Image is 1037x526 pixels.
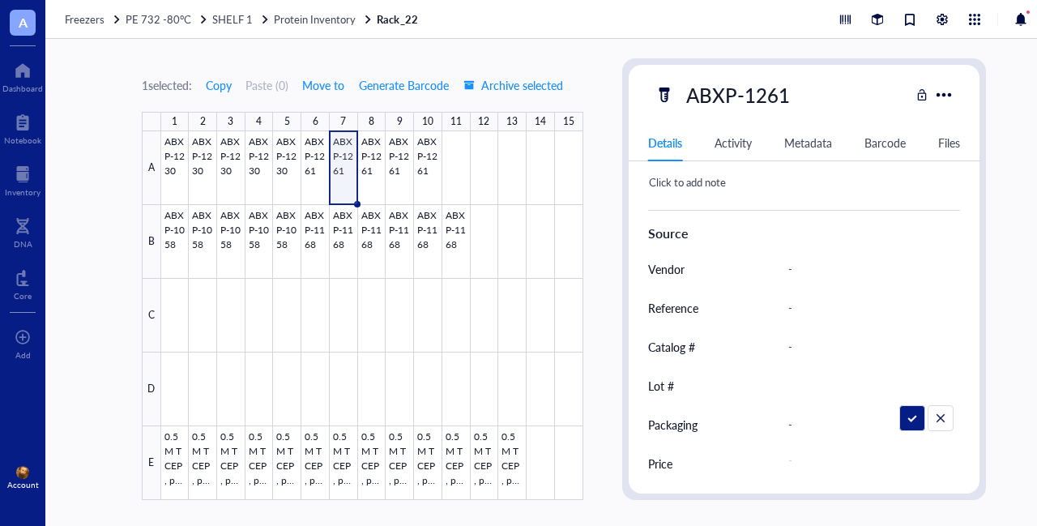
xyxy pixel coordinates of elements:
[781,408,954,442] div: -
[463,79,563,92] span: Archive selected
[284,112,290,131] div: 5
[205,72,233,98] button: Copy
[16,466,29,479] img: 92be2d46-9bf5-4a00-a52c-ace1721a4f07.jpeg
[422,112,433,131] div: 10
[4,109,41,145] a: Notebook
[4,135,41,145] div: Notebook
[648,377,674,395] div: Lot #
[478,112,489,131] div: 12
[142,426,161,500] div: E
[5,161,41,197] a: Inventory
[14,213,32,249] a: DNA
[301,72,345,98] button: Move to
[5,187,41,197] div: Inventory
[359,79,449,92] span: Generate Barcode
[648,260,685,278] div: Vendor
[369,112,374,131] div: 8
[397,112,403,131] div: 9
[642,171,954,210] div: Click to add note
[126,12,209,27] a: PE 732 -80°C
[19,12,28,32] span: A
[781,330,954,364] div: -
[206,79,232,92] span: Copy
[142,353,161,426] div: D
[648,224,961,243] div: Source
[648,416,698,434] div: Packaging
[450,112,462,131] div: 11
[563,112,574,131] div: 15
[126,11,191,27] span: PE 732 -80°C
[784,134,832,152] div: Metadata
[274,11,356,27] span: Protein Inventory
[14,239,32,249] div: DNA
[245,72,288,98] button: Paste (0)
[256,112,262,131] div: 4
[715,134,752,152] div: Activity
[648,134,682,152] div: Details
[648,299,698,317] div: Reference
[142,131,161,205] div: A
[535,112,546,131] div: 14
[781,449,948,478] div: -
[212,11,253,27] span: SHELF 1
[358,72,450,98] button: Generate Barcode
[313,112,318,131] div: 6
[781,291,954,325] div: -
[781,252,954,286] div: -
[377,12,420,27] a: Rack_22
[142,279,161,353] div: C
[463,72,564,98] button: Archive selected
[172,112,177,131] div: 1
[506,112,518,131] div: 13
[200,112,206,131] div: 2
[142,205,161,279] div: B
[2,83,43,93] div: Dashboard
[142,76,192,94] div: 1 selected:
[14,265,32,301] a: Core
[228,112,233,131] div: 3
[340,112,346,131] div: 7
[7,480,39,490] div: Account
[65,11,105,27] span: Freezers
[15,350,31,360] div: Add
[14,291,32,301] div: Core
[679,78,797,112] div: ABXP-1261
[302,79,344,92] span: Move to
[65,12,122,27] a: Freezers
[648,338,695,356] div: Catalog #
[212,12,373,27] a: SHELF 1Protein Inventory
[2,58,43,93] a: Dashboard
[938,134,960,152] div: Files
[648,455,672,473] div: Price
[864,134,906,152] div: Barcode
